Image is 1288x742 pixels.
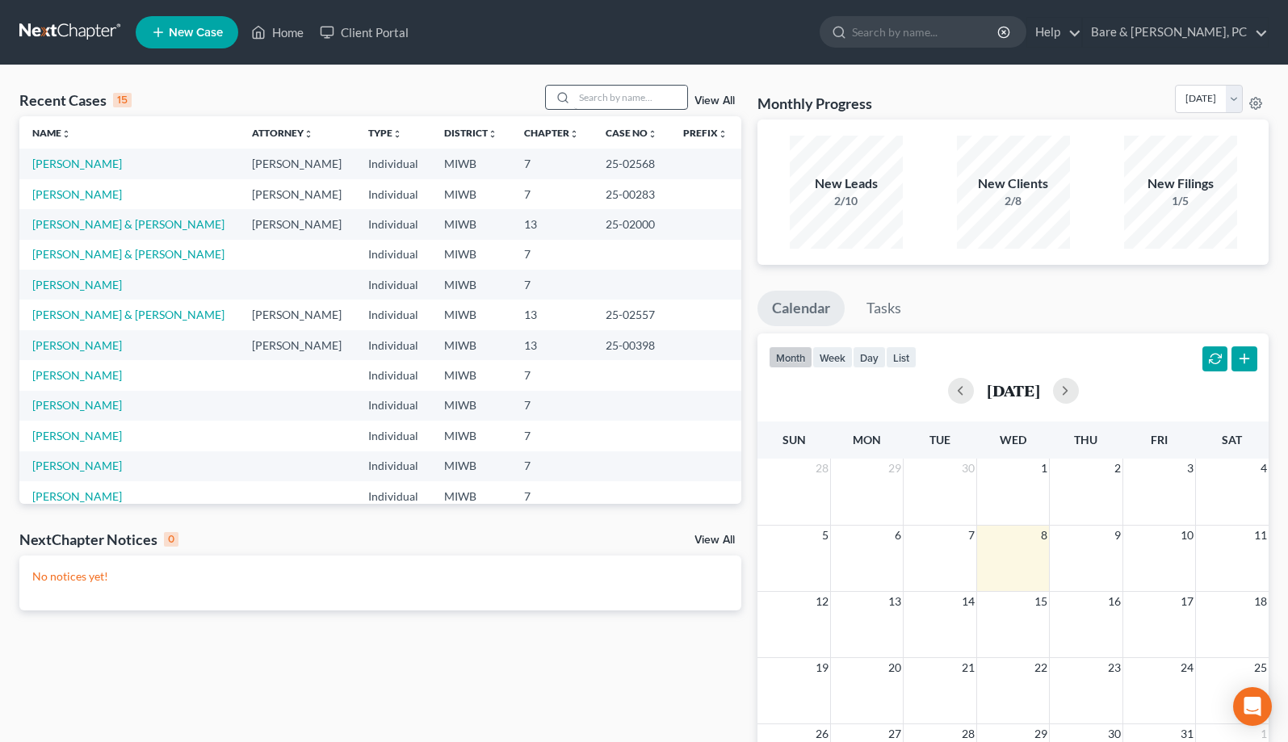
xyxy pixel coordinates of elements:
a: Client Portal [312,18,417,47]
a: Calendar [757,291,845,326]
a: Attorneyunfold_more [252,127,313,139]
span: 11 [1252,526,1269,545]
a: [PERSON_NAME] [32,278,122,291]
td: Individual [355,421,432,451]
td: Individual [355,330,432,360]
td: 25-00283 [593,179,671,209]
a: Home [243,18,312,47]
span: 15 [1033,592,1049,611]
button: month [769,346,812,368]
td: 13 [511,209,593,239]
td: [PERSON_NAME] [239,300,355,329]
div: Recent Cases [19,90,132,110]
span: Thu [1074,433,1097,446]
i: unfold_more [392,129,402,139]
i: unfold_more [61,129,71,139]
span: New Case [169,27,223,39]
span: 12 [814,592,830,611]
span: 8 [1039,526,1049,545]
input: Search by name... [574,86,687,109]
td: 7 [511,270,593,300]
h2: [DATE] [987,382,1040,399]
td: 13 [511,300,593,329]
a: [PERSON_NAME] [32,429,122,442]
div: 1/5 [1124,193,1237,209]
a: View All [694,534,735,546]
td: 7 [511,360,593,390]
td: MIWB [431,209,511,239]
td: 7 [511,391,593,421]
td: [PERSON_NAME] [239,209,355,239]
td: Individual [355,391,432,421]
td: Individual [355,360,432,390]
a: View All [694,95,735,107]
span: 13 [887,592,903,611]
td: MIWB [431,149,511,178]
span: 16 [1106,592,1122,611]
span: Sun [782,433,806,446]
a: [PERSON_NAME] [32,459,122,472]
td: MIWB [431,300,511,329]
td: MIWB [431,481,511,511]
div: New Filings [1124,174,1237,193]
span: 21 [960,658,976,677]
td: MIWB [431,240,511,270]
td: MIWB [431,391,511,421]
a: [PERSON_NAME] [32,489,122,503]
span: Sat [1222,433,1242,446]
td: Individual [355,270,432,300]
td: 25-02568 [593,149,671,178]
i: unfold_more [304,129,313,139]
a: Tasks [852,291,916,326]
span: 3 [1185,459,1195,478]
i: unfold_more [488,129,497,139]
td: 7 [511,240,593,270]
span: 29 [887,459,903,478]
a: Typeunfold_more [368,127,402,139]
a: [PERSON_NAME] [32,157,122,170]
span: 20 [887,658,903,677]
td: Individual [355,149,432,178]
span: 10 [1179,526,1195,545]
span: 1 [1039,459,1049,478]
div: 2/10 [790,193,903,209]
span: 28 [814,459,830,478]
td: MIWB [431,270,511,300]
a: [PERSON_NAME] & [PERSON_NAME] [32,308,224,321]
a: [PERSON_NAME] [32,368,122,382]
td: MIWB [431,421,511,451]
td: 7 [511,421,593,451]
td: MIWB [431,451,511,481]
td: Individual [355,451,432,481]
div: NextChapter Notices [19,530,178,549]
td: [PERSON_NAME] [239,149,355,178]
i: unfold_more [718,129,728,139]
button: day [853,346,886,368]
a: [PERSON_NAME] [32,338,122,352]
span: 6 [893,526,903,545]
td: [PERSON_NAME] [239,330,355,360]
div: Open Intercom Messenger [1233,687,1272,726]
td: Individual [355,179,432,209]
span: 19 [814,658,830,677]
td: Individual [355,481,432,511]
a: [PERSON_NAME] & [PERSON_NAME] [32,247,224,261]
span: Mon [853,433,881,446]
span: 23 [1106,658,1122,677]
input: Search by name... [852,17,1000,47]
span: 9 [1113,526,1122,545]
span: Fri [1151,433,1168,446]
button: list [886,346,917,368]
span: 30 [960,459,976,478]
a: Help [1027,18,1081,47]
span: 18 [1252,592,1269,611]
div: New Leads [790,174,903,193]
div: 15 [113,93,132,107]
td: Individual [355,240,432,270]
span: 17 [1179,592,1195,611]
span: Tue [929,433,950,446]
td: 25-02557 [593,300,671,329]
a: [PERSON_NAME] & [PERSON_NAME] [32,217,224,231]
td: 13 [511,330,593,360]
span: 7 [967,526,976,545]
